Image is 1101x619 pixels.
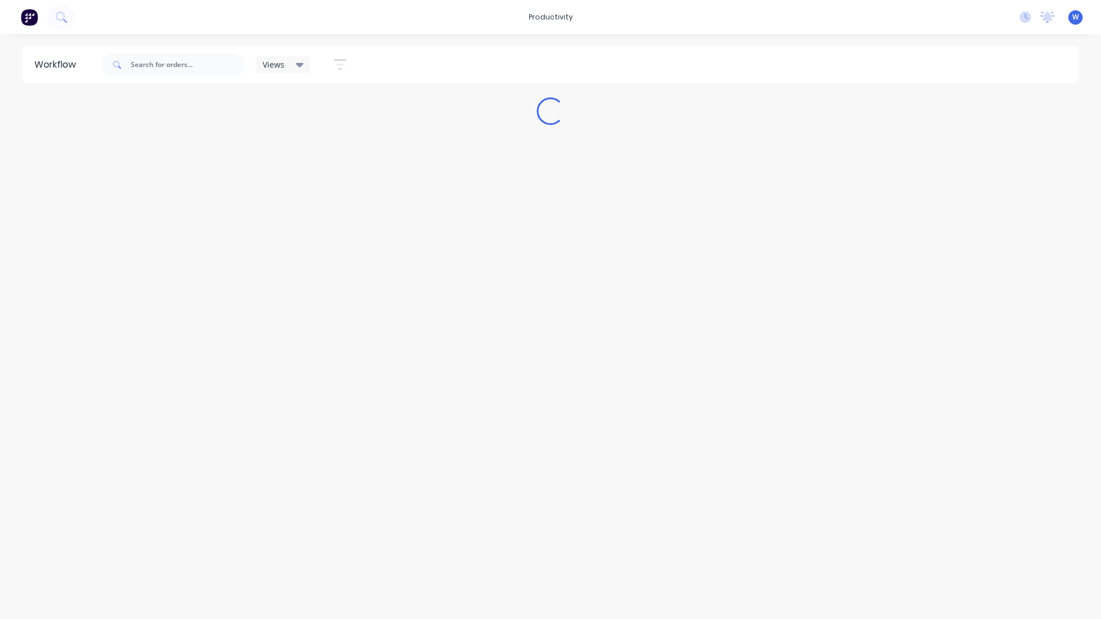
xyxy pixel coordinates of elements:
[21,9,38,26] img: Factory
[263,58,284,70] span: Views
[1072,12,1079,22] span: W
[523,9,579,26] div: productivity
[34,58,81,72] div: Workflow
[131,53,244,76] input: Search for orders...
